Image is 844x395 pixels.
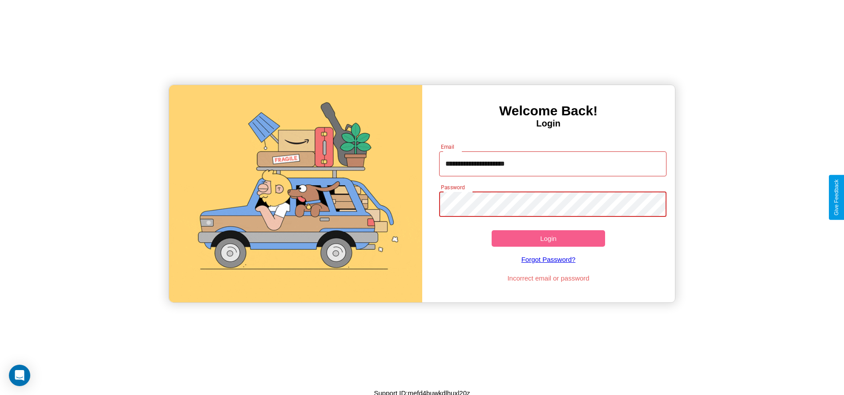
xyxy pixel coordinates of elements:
div: Give Feedback [833,179,840,216]
a: Forgot Password? [435,247,662,272]
h4: Login [422,118,675,129]
p: Incorrect email or password [435,272,662,284]
label: Password [441,183,464,191]
h3: Welcome Back! [422,103,675,118]
div: Open Intercom Messenger [9,365,30,386]
button: Login [492,230,606,247]
label: Email [441,143,455,151]
img: gif [169,85,422,302]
